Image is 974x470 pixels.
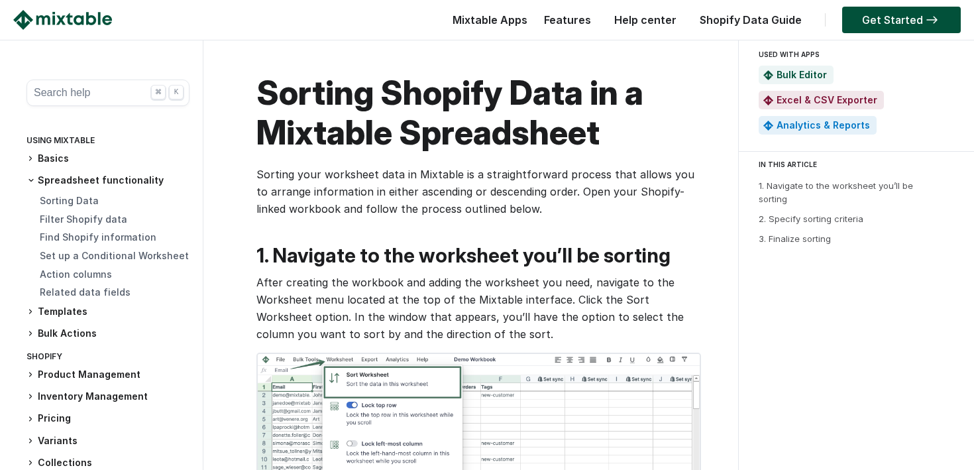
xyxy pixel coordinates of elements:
[693,13,808,27] a: Shopify Data Guide
[40,250,189,261] a: Set up a Conditional Worksheet
[40,268,112,280] a: Action columns
[763,95,773,105] img: Mixtable Excel & CSV Exporter App
[759,180,913,204] a: 1. Navigate to the worksheet you’ll be sorting
[763,121,773,131] img: Mixtable Analytics & Reports App
[777,119,870,131] a: Analytics & Reports
[40,286,131,298] a: Related data fields
[608,13,683,27] a: Help center
[40,195,99,206] a: Sorting Data
[923,16,941,24] img: arrow-right.svg
[446,10,527,36] div: Mixtable Apps
[256,244,698,267] h2: 1. Navigate to the worksheet you’ll be sorting
[759,158,963,170] div: IN THIS ARTICLE
[27,349,189,368] div: Shopify
[27,412,189,426] h3: Pricing
[27,133,189,152] div: Using Mixtable
[256,73,698,152] h1: Sorting Shopify Data in a Mixtable Spreadsheet
[537,13,598,27] a: Features
[27,327,189,341] h3: Bulk Actions
[27,80,189,106] button: Search help ⌘ K
[777,69,827,80] a: Bulk Editor
[27,174,189,187] h3: Spreadsheet functionality
[27,368,189,382] h3: Product Management
[151,85,166,99] div: ⌘
[27,152,189,166] h3: Basics
[40,213,127,225] a: Filter Shopify data
[27,390,189,404] h3: Inventory Management
[842,7,961,33] a: Get Started
[256,274,698,343] p: After creating the workbook and adding the worksheet you need, navigate to the Worksheet menu loc...
[256,166,698,217] p: Sorting your worksheet data in Mixtable is a straightforward process that allows you to arrange i...
[759,46,949,62] div: USED WITH APPS
[27,305,189,319] h3: Templates
[759,233,831,244] a: 3. Finalize sorting
[13,10,112,30] img: Mixtable logo
[27,434,189,448] h3: Variants
[40,231,156,243] a: Find Shopify information
[759,213,863,224] a: 2. Specify sorting criteria
[763,70,773,80] img: Mixtable Spreadsheet Bulk Editor App
[27,456,189,470] h3: Collections
[777,94,877,105] a: Excel & CSV Exporter
[169,85,184,99] div: K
